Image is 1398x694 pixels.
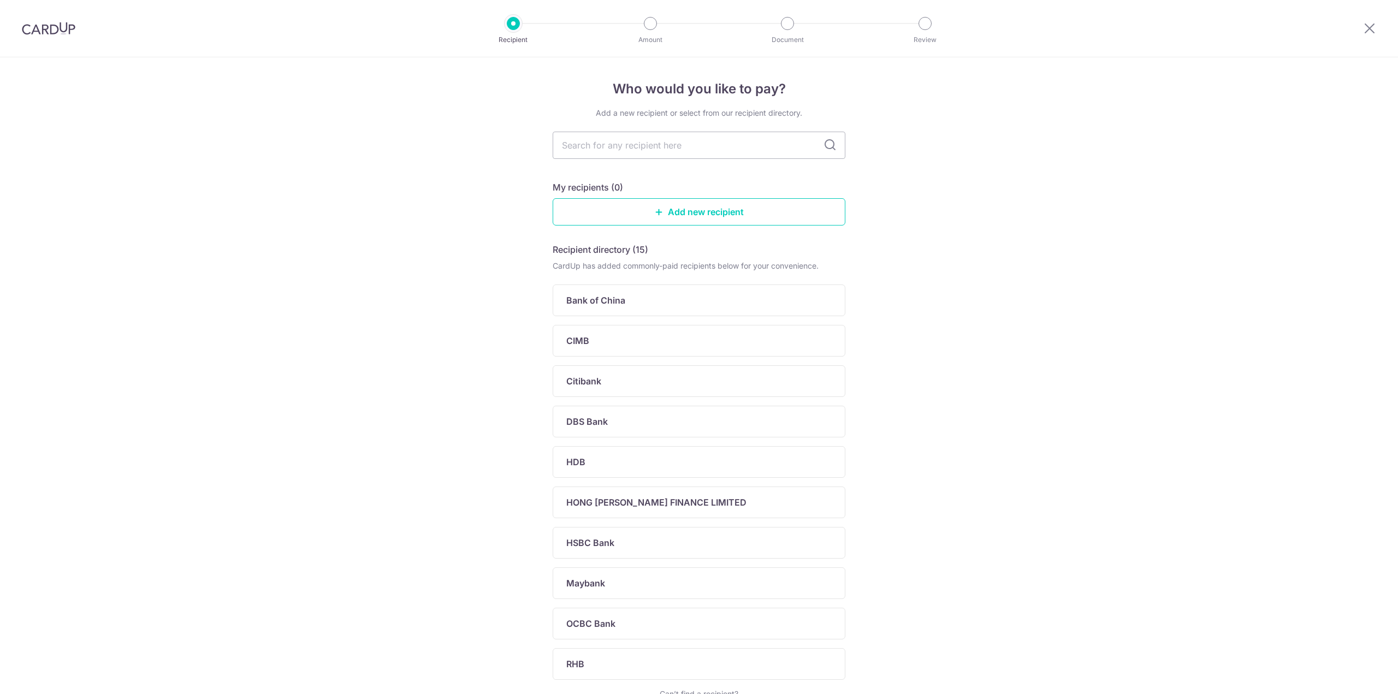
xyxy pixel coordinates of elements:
span: Help [97,8,119,17]
p: Document [747,34,828,45]
div: Add a new recipient or select from our recipient directory. [553,108,845,118]
h5: Recipient directory (15) [553,243,648,256]
p: RHB [566,657,584,671]
input: Search for any recipient here [553,132,845,159]
p: Citibank [566,375,601,388]
p: Maybank [566,577,605,590]
p: Recipient [473,34,554,45]
p: CIMB [566,334,589,347]
p: HSBC Bank [566,536,614,549]
p: Bank of China [566,294,625,307]
p: Review [885,34,965,45]
h5: My recipients (0) [553,181,623,194]
img: CardUp [22,22,75,35]
p: HONG [PERSON_NAME] FINANCE LIMITED [566,496,747,509]
p: HDB [566,455,585,468]
p: DBS Bank [566,415,608,428]
div: CardUp has added commonly-paid recipients below for your convenience. [553,260,845,271]
p: OCBC Bank [566,617,615,630]
p: Amount [610,34,691,45]
a: Add new recipient [553,198,845,226]
h4: Who would you like to pay? [553,79,845,99]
